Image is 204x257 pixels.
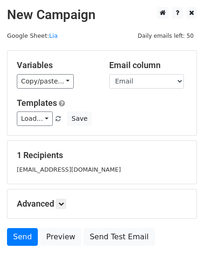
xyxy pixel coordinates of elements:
div: Widget de chat [157,212,204,257]
h5: Email column [109,60,188,70]
a: Load... [17,111,53,126]
a: Send Test Email [84,228,155,246]
h5: Advanced [17,199,187,209]
a: Templates [17,98,57,108]
a: Lia [49,32,57,39]
a: Copy/paste... [17,74,74,89]
a: Preview [40,228,81,246]
iframe: Chat Widget [157,212,204,257]
small: Google Sheet: [7,32,58,39]
a: Daily emails left: 50 [134,32,197,39]
h2: New Campaign [7,7,197,23]
small: [EMAIL_ADDRESS][DOMAIN_NAME] [17,166,121,173]
h5: Variables [17,60,95,70]
a: Send [7,228,38,246]
button: Save [67,111,91,126]
h5: 1 Recipients [17,150,187,160]
span: Daily emails left: 50 [134,31,197,41]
